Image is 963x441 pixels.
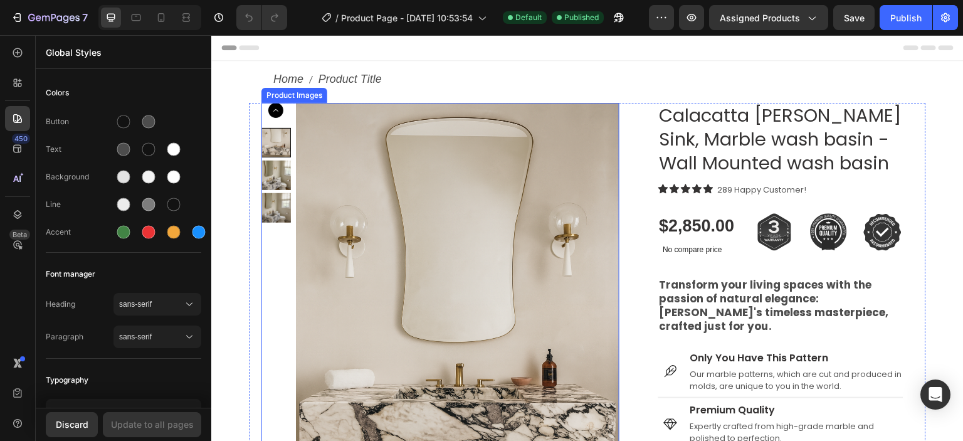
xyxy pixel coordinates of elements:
p: Global Styles [46,46,201,59]
button: Update to all pages [103,412,201,437]
button: sans-serif [113,326,201,348]
nav: breadcrumb [62,37,752,51]
span: Product Page - [DATE] 10:53:54 [341,11,473,24]
span: Colors [46,85,69,100]
span: Save [844,13,865,23]
div: 450 [12,134,30,144]
div: Undo/Redo [236,5,287,30]
div: Update to all pages [111,418,194,431]
p: No compare price [452,211,520,218]
img: gempages_574794260885275877-f932dca9-6c08-4891-b73d-b1eb2bfec40c.svg [653,178,690,216]
div: Beta [9,230,30,240]
div: Line [46,199,113,210]
button: Publish [880,5,932,30]
iframe: Design area [211,35,963,441]
p: Heading 1 [54,406,171,422]
span: Assigned Products [720,11,800,24]
div: Open Intercom Messenger [920,380,950,410]
p: Expertly crafted from high-grade marble and polished to perfection. [479,386,692,410]
img: gempages_574794260885275877-8be86039-a936-4942-8153-eeb488e3ca6c.svg [545,178,582,216]
span: Typography [46,373,88,388]
div: Accent [46,226,113,238]
span: Home [62,37,92,51]
span: Published [564,12,599,23]
div: Discard [56,418,88,431]
button: 7 [5,5,93,30]
span: sans-serif [119,331,183,343]
div: Text [46,144,113,155]
p: 7 [82,10,88,25]
span: Font manager [46,267,95,282]
span: Paragraph [46,331,113,343]
p: Our marble patterns, which are cut and produced in molds, are unique to you in the world. [479,333,692,358]
div: Background [46,171,113,183]
span: sans-serif [119,299,183,310]
span: Default [515,12,542,23]
div: $2,850.00 [447,179,525,203]
h1: Calacatta [PERSON_NAME] Sink, Marble wash basin - Wall Mounted wash basin [447,68,703,141]
div: Publish [890,11,922,24]
button: Save [833,5,875,30]
img: gempages_574794260885275877-663ddac9-5f99-4f4b-9a8a-a8b03a35ead3.svg [599,178,636,216]
p: Premium Quality [479,368,692,383]
span: Heading [46,299,113,310]
div: Button [46,116,113,127]
span: / [335,11,339,24]
span: Product Title [107,37,171,51]
p: Transform your living spaces with the passion of natural elegance: [PERSON_NAME]'s timeless maste... [448,243,702,298]
p: Only You Have This Pattern [479,316,692,331]
button: Discard [46,412,98,437]
div: Product Images [53,55,113,66]
button: Assigned Products [709,5,828,30]
p: 289 Happy Customer! [507,150,596,161]
button: sans-serif [113,293,201,316]
button: Carousel Back Arrow [57,68,72,83]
